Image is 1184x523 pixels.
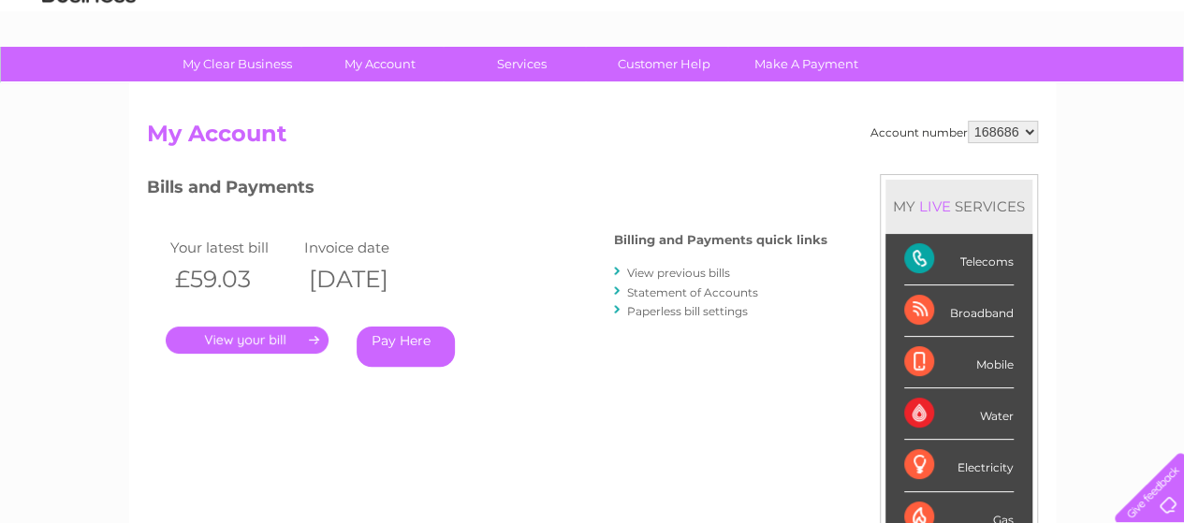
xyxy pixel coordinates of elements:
td: Your latest bill [166,235,300,260]
div: MY SERVICES [885,180,1032,233]
a: Blog [1021,80,1048,94]
a: Statement of Accounts [627,285,758,299]
a: Services [445,47,599,81]
h3: Bills and Payments [147,174,827,207]
a: Energy [901,80,943,94]
a: View previous bills [627,266,730,280]
div: Electricity [904,440,1014,491]
h4: Billing and Payments quick links [614,233,827,247]
a: Customer Help [587,47,741,81]
div: Clear Business is a trading name of Verastar Limited (registered in [GEOGRAPHIC_DATA] No. 3667643... [151,10,1035,91]
a: My Account [302,47,457,81]
a: Paperless bill settings [627,304,748,318]
a: Water [855,80,890,94]
th: £59.03 [166,260,300,298]
div: Mobile [904,337,1014,388]
th: [DATE] [300,260,434,298]
img: logo.png [41,49,137,106]
a: Telecoms [954,80,1010,94]
div: Telecoms [904,234,1014,285]
div: LIVE [915,197,955,215]
a: . [166,327,329,354]
h2: My Account [147,121,1038,156]
a: Make A Payment [729,47,884,81]
div: Broadband [904,285,1014,337]
div: Account number [870,121,1038,143]
a: Log out [1122,80,1166,94]
a: Contact [1060,80,1105,94]
a: 0333 014 3131 [831,9,960,33]
a: My Clear Business [160,47,314,81]
div: Water [904,388,1014,440]
a: Pay Here [357,327,455,367]
td: Invoice date [300,235,434,260]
